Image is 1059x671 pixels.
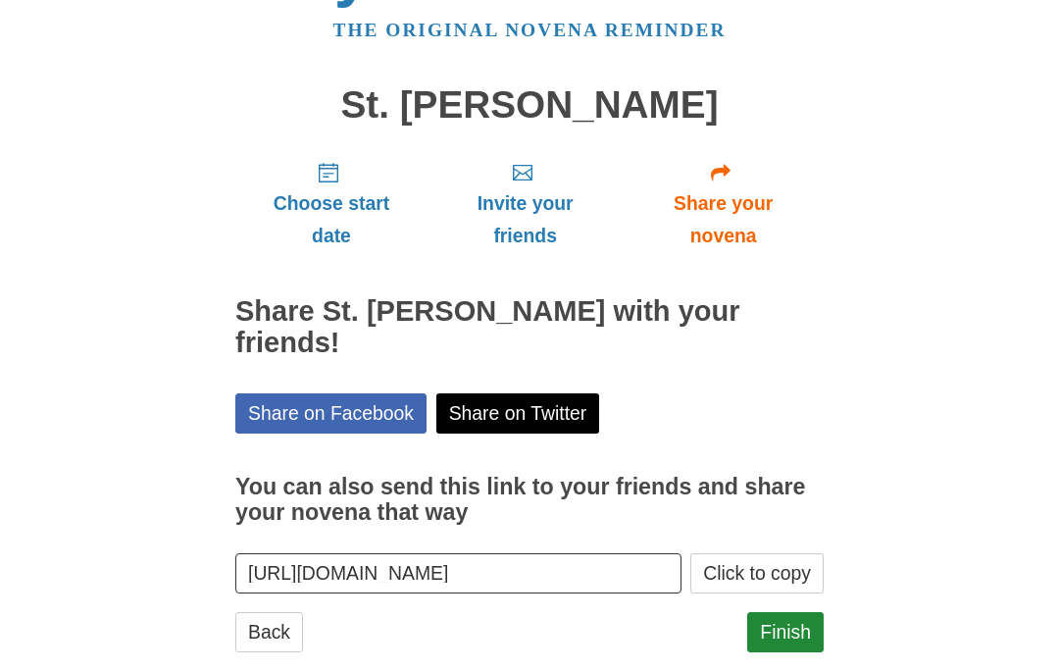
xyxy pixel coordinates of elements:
[235,393,427,434] a: Share on Facebook
[428,145,623,262] a: Invite your friends
[235,296,824,359] h2: Share St. [PERSON_NAME] with your friends!
[333,20,727,40] a: The original novena reminder
[447,187,603,252] span: Invite your friends
[235,145,428,262] a: Choose start date
[255,187,408,252] span: Choose start date
[235,475,824,525] h3: You can also send this link to your friends and share your novena that way
[690,553,824,594] button: Click to copy
[642,187,804,252] span: Share your novena
[747,612,824,652] a: Finish
[235,84,824,127] h1: St. [PERSON_NAME]
[436,393,600,434] a: Share on Twitter
[623,145,824,262] a: Share your novena
[235,612,303,652] a: Back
